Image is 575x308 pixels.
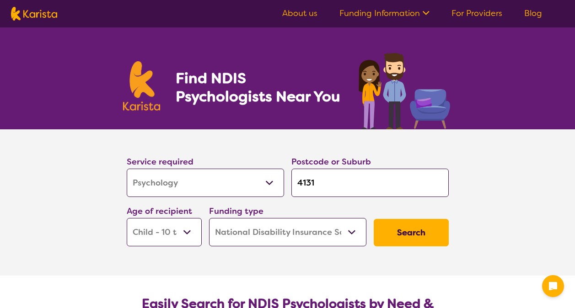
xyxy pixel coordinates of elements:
label: Age of recipient [127,206,192,217]
label: Postcode or Suburb [291,156,371,167]
a: Funding Information [339,8,430,19]
img: Karista logo [123,61,161,111]
label: Service required [127,156,193,167]
h1: Find NDIS Psychologists Near You [176,69,345,106]
a: About us [282,8,317,19]
img: psychology [355,49,452,129]
button: Search [374,219,449,246]
a: For Providers [451,8,502,19]
input: Type [291,169,449,197]
a: Blog [524,8,542,19]
img: Karista logo [11,7,57,21]
label: Funding type [209,206,263,217]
